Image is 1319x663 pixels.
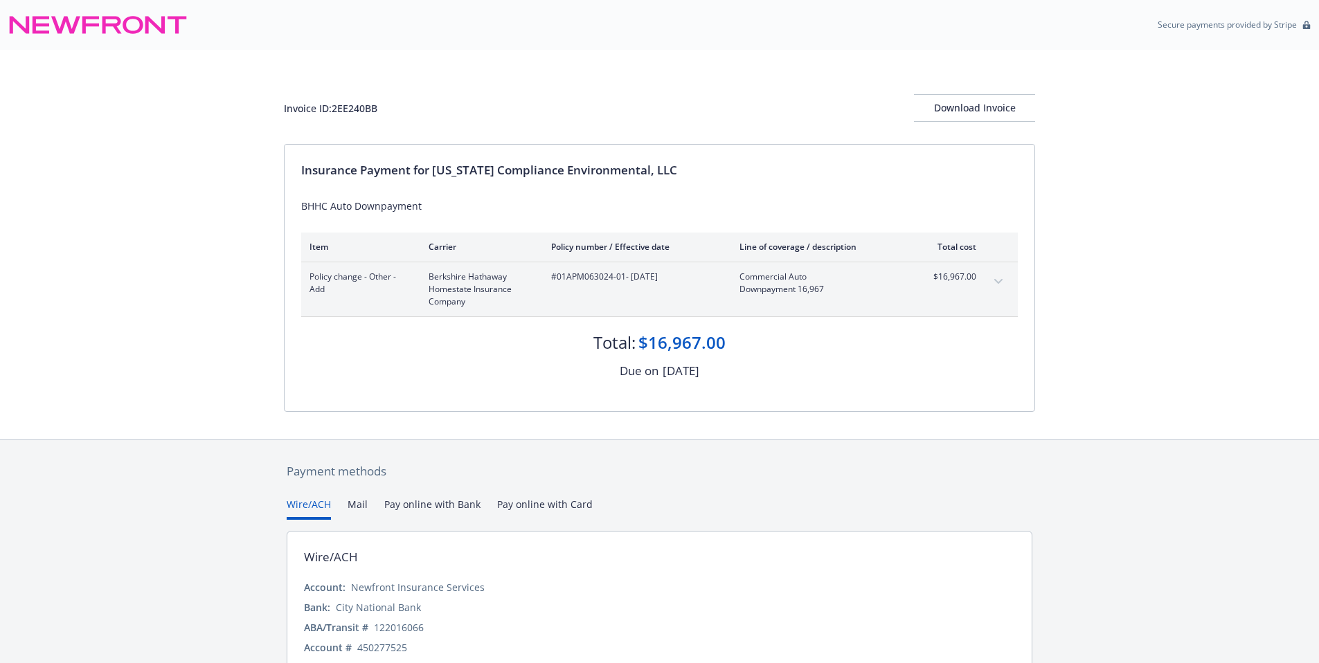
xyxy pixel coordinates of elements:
span: #01APM063024-01 - [DATE] [551,271,717,283]
button: Wire/ACH [287,497,331,520]
button: Mail [348,497,368,520]
span: Commercial Auto [739,271,902,283]
button: Download Invoice [914,94,1035,122]
div: Due on [620,362,658,380]
div: Account: [304,580,346,594]
button: Pay online with Bank [384,497,481,520]
div: Invoice ID: 2EE240BB [284,101,377,116]
div: Policy number / Effective date [551,241,717,253]
div: Account # [304,640,352,655]
div: 122016066 [374,620,424,635]
div: Line of coverage / description [739,241,902,253]
span: Berkshire Hathaway Homestate Insurance Company [429,271,529,308]
div: Item [309,241,406,253]
span: $16,967.00 [924,271,976,283]
span: Policy change - Other - Add [309,271,406,296]
div: $16,967.00 [638,331,726,354]
div: Carrier [429,241,529,253]
div: Payment methods [287,462,1032,480]
div: 450277525 [357,640,407,655]
div: Policy change - Other - AddBerkshire Hathaway Homestate Insurance Company#01APM063024-01- [DATE]C... [301,262,1018,316]
div: Wire/ACH [304,548,358,566]
div: Total cost [924,241,976,253]
div: Bank: [304,600,330,615]
div: BHHC Auto Downpayment [301,199,1018,213]
p: Secure payments provided by Stripe [1158,19,1297,30]
div: Total: [593,331,636,354]
div: Insurance Payment for [US_STATE] Compliance Environmental, LLC [301,161,1018,179]
span: Commercial AutoDownpayment 16,967 [739,271,902,296]
button: Pay online with Card [497,497,593,520]
button: expand content [987,271,1010,293]
div: Download Invoice [914,95,1035,121]
span: Downpayment 16,967 [739,283,902,296]
div: [DATE] [663,362,699,380]
div: ABA/Transit # [304,620,368,635]
div: City National Bank [336,600,421,615]
div: Newfront Insurance Services [351,580,485,594]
